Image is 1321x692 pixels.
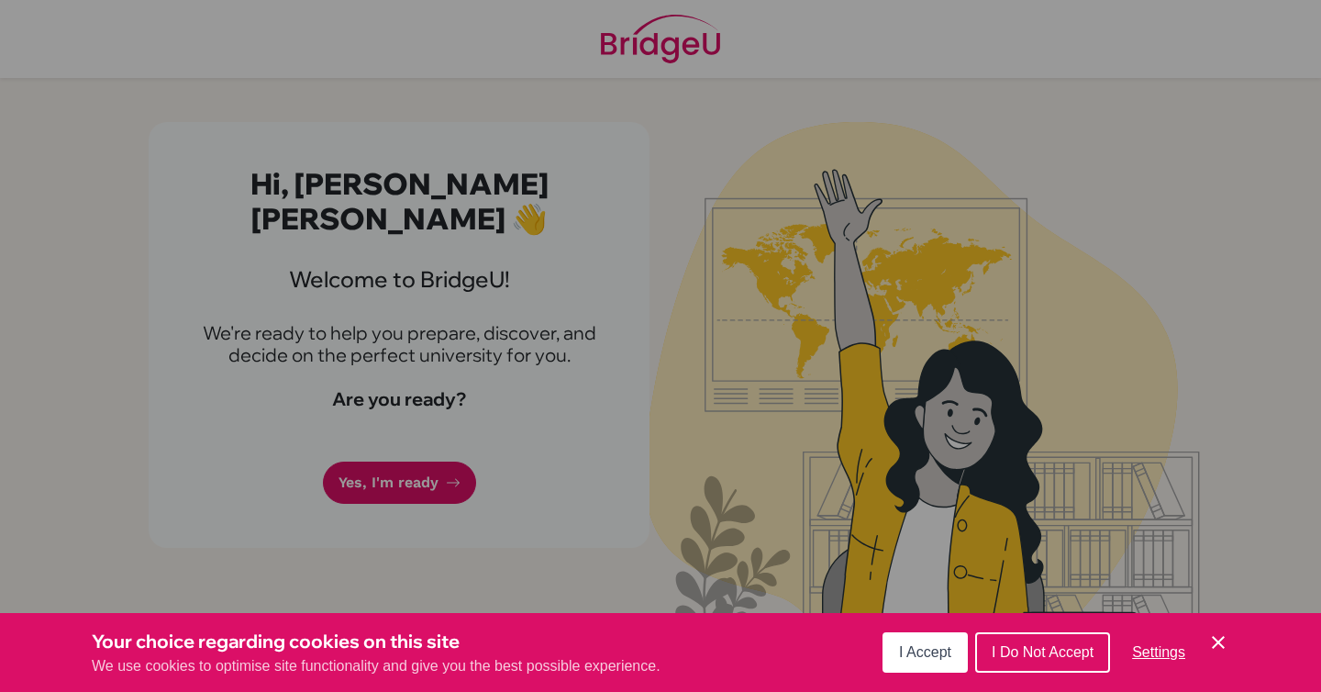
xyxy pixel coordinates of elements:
span: I Accept [899,644,951,660]
button: I Accept [883,632,968,673]
span: Settings [1132,644,1185,660]
button: I Do Not Accept [975,632,1110,673]
p: We use cookies to optimise site functionality and give you the best possible experience. [92,655,660,677]
button: Save and close [1207,631,1229,653]
span: I Do Not Accept [992,644,1093,660]
h3: Your choice regarding cookies on this site [92,628,660,655]
button: Settings [1117,634,1200,671]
